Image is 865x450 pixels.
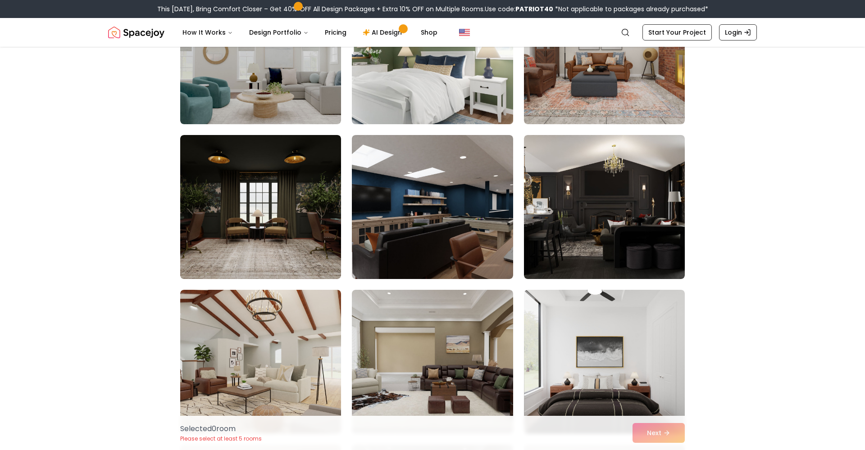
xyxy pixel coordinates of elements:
a: Start Your Project [642,24,712,40]
img: Room room-16 [180,135,341,279]
nav: Main [175,23,445,41]
button: Design Portfolio [242,23,316,41]
div: This [DATE], Bring Comfort Closer – Get 40% OFF All Design Packages + Extra 10% OFF on Multiple R... [157,4,708,13]
nav: Global [108,18,757,47]
b: PATRIOT40 [515,4,553,13]
img: Room room-17 [352,135,513,279]
a: Shop [414,23,445,41]
a: Pricing [318,23,354,41]
p: Please select at least 5 rooms [180,435,262,442]
a: AI Design [355,23,412,41]
a: Login [719,24,757,40]
img: Spacejoy Logo [108,23,164,41]
img: Room room-19 [180,290,341,434]
a: Spacejoy [108,23,164,41]
button: How It Works [175,23,240,41]
img: United States [459,27,470,38]
span: Use code: [485,4,553,13]
img: Room room-21 [524,290,685,434]
img: Room room-18 [524,135,685,279]
span: *Not applicable to packages already purchased* [553,4,708,13]
p: Selected 0 room [180,423,262,434]
img: Room room-20 [352,290,513,434]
